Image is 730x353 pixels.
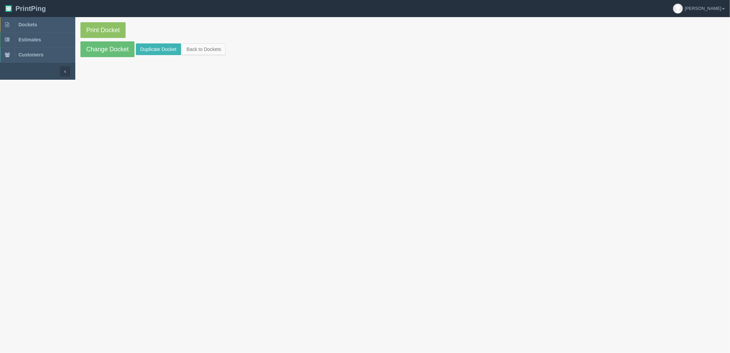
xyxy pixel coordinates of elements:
[80,22,126,38] a: Print Docket
[182,43,226,55] a: Back to Dockets
[18,52,43,57] span: Customers
[673,4,683,13] img: avatar_default-7531ab5dedf162e01f1e0bb0964e6a185e93c5c22dfe317fb01d7f8cd2b1632c.jpg
[18,37,41,42] span: Estimates
[80,41,135,57] a: Change Docket
[18,22,37,27] span: Dockets
[136,43,181,55] a: Duplicate Docket
[5,5,12,12] img: logo-3e63b451c926e2ac314895c53de4908e5d424f24456219fb08d385ab2e579770.png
